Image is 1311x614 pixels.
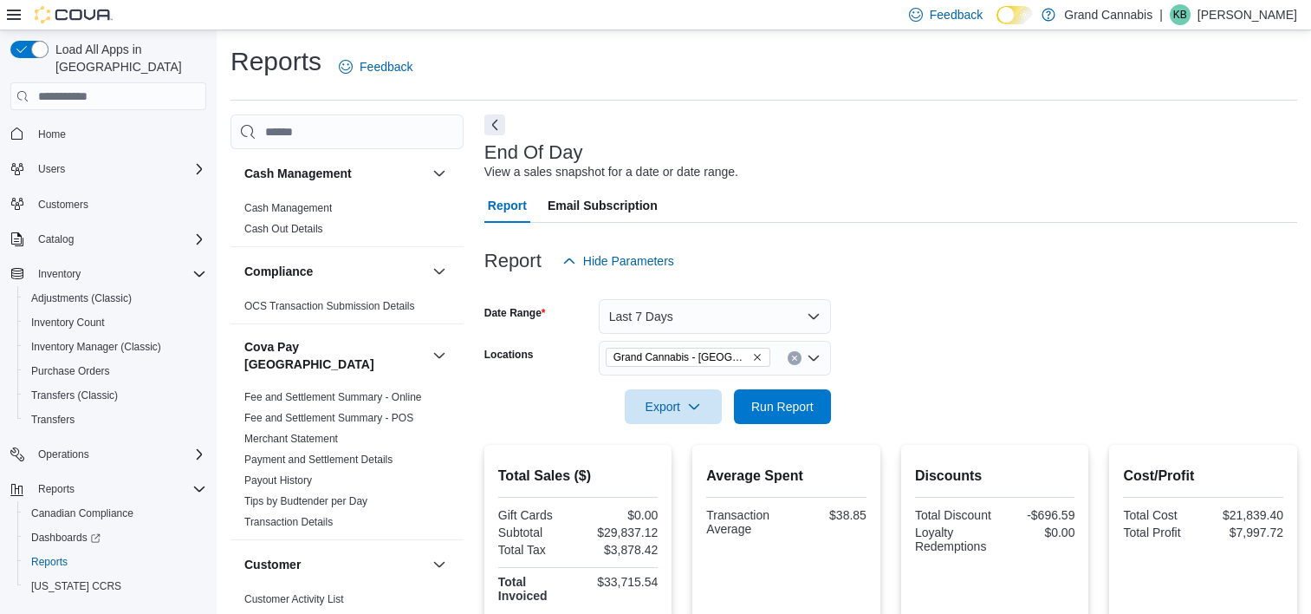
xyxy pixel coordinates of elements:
h1: Reports [230,44,321,79]
span: Export [635,389,711,424]
button: Remove Grand Cannabis - Georgetown from selection in this group [752,352,763,363]
div: Total Tax [498,543,574,557]
div: $29,837.12 [581,526,658,539]
span: Merchant Statement [244,432,338,446]
a: Adjustments (Classic) [24,288,139,309]
a: Customers [31,194,95,215]
div: Loyalty Redemptions [915,526,991,553]
a: Cash Management [244,202,332,214]
a: Feedback [332,49,419,84]
span: Reports [24,552,206,572]
span: Cash Management [244,201,332,215]
a: OCS Transaction Submission Details [244,300,415,312]
div: Subtotal [498,526,574,539]
a: Purchase Orders [24,361,117,382]
span: Inventory [31,264,206,284]
div: Cash Management [230,198,464,246]
div: Gift Cards [498,508,574,522]
span: Washington CCRS [24,576,206,597]
span: Transfers (Classic) [31,389,118,402]
div: Compliance [230,296,464,323]
span: OCS Transaction Submission Details [244,299,415,313]
span: Inventory Count [24,312,206,333]
span: Catalog [38,232,74,246]
div: $0.00 [581,508,658,522]
span: Transaction Details [244,515,333,529]
a: Dashboards [17,526,213,550]
span: Report [488,188,527,223]
div: $7,997.72 [1207,526,1283,539]
button: Compliance [244,263,425,280]
a: Reports [24,552,75,572]
button: Inventory [31,264,88,284]
button: Transfers [17,408,213,432]
button: Run Report [734,389,831,424]
button: Compliance [429,261,450,282]
button: Operations [31,444,96,465]
div: Keil Bowen [1170,4,1191,25]
span: Adjustments (Classic) [31,291,132,305]
a: Payout History [244,474,312,487]
p: [PERSON_NAME] [1197,4,1297,25]
button: Export [625,389,722,424]
a: Payment and Settlement Details [244,454,393,466]
span: Canadian Compliance [31,506,133,520]
span: Reports [38,482,75,496]
div: Total Cost [1123,508,1199,522]
p: Grand Cannabis [1064,4,1152,25]
a: Tips by Budtender per Day [244,495,367,507]
span: Reports [31,479,206,500]
span: Dark Mode [996,24,997,25]
span: Home [31,122,206,144]
button: Adjustments (Classic) [17,286,213,310]
button: Inventory Manager (Classic) [17,335,213,359]
button: Transfers (Classic) [17,383,213,408]
button: Next [484,114,505,135]
button: Reports [31,479,81,500]
span: Transfers [31,413,75,427]
button: Cova Pay [GEOGRAPHIC_DATA] [244,338,425,373]
a: Fee and Settlement Summary - Online [244,391,422,403]
span: Dashboards [31,531,101,545]
span: Email Subscription [548,188,658,223]
button: Reports [3,477,213,501]
img: Cova [35,6,113,23]
h2: Discounts [915,466,1075,487]
div: Total Discount [915,508,991,522]
span: Customers [31,193,206,215]
span: Tips by Budtender per Day [244,494,367,508]
span: Fee and Settlement Summary - POS [244,411,413,425]
a: Inventory Count [24,312,112,333]
a: Home [31,124,73,145]
button: Customer [244,556,425,573]
button: Cova Pay [GEOGRAPHIC_DATA] [429,345,450,366]
span: Payment and Settlement Details [244,453,393,467]
h2: Cost/Profit [1123,466,1283,487]
div: $33,715.54 [581,575,658,589]
span: Operations [38,447,89,461]
span: Home [38,127,66,141]
button: Inventory Count [17,310,213,335]
span: Purchase Orders [24,361,206,382]
a: [US_STATE] CCRS [24,576,128,597]
button: Customers [3,192,213,217]
button: Catalog [31,229,81,250]
span: Operations [31,444,206,465]
div: Transaction Average [706,508,782,536]
span: Users [38,162,65,176]
span: Adjustments (Classic) [24,288,206,309]
span: Dashboards [24,527,206,548]
span: Hide Parameters [583,252,674,270]
h2: Total Sales ($) [498,466,659,487]
button: Catalog [3,227,213,251]
span: Inventory Count [31,316,105,330]
button: Purchase Orders [17,359,213,383]
span: Cash Out Details [244,222,323,236]
button: Hide Parameters [555,244,681,278]
button: Open list of options [807,351,821,365]
a: Cash Out Details [244,223,323,235]
a: Transfers (Classic) [24,385,125,406]
button: [US_STATE] CCRS [17,574,213,598]
a: Customer Activity List [244,593,344,605]
div: Total Profit [1123,526,1199,539]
